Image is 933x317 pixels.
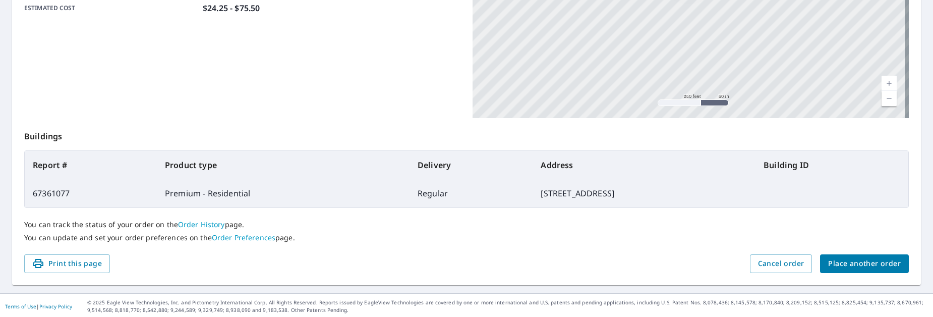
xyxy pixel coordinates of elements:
a: Terms of Use [5,303,36,310]
span: Cancel order [758,257,804,270]
a: Current Level 17, Zoom Out [882,91,897,106]
td: [STREET_ADDRESS] [533,179,755,207]
p: © 2025 Eagle View Technologies, Inc. and Pictometry International Corp. All Rights Reserved. Repo... [87,299,928,314]
p: Estimated cost [24,2,199,14]
th: Report # [25,151,157,179]
th: Building ID [755,151,908,179]
a: Current Level 17, Zoom In [882,76,897,91]
a: Order History [178,220,225,229]
th: Delivery [410,151,533,179]
span: Place another order [828,257,901,270]
p: Buildings [24,118,909,150]
td: Premium - Residential [157,179,410,207]
td: Regular [410,179,533,207]
td: 67361077 [25,179,157,207]
p: $24.25 - $75.50 [203,2,260,14]
th: Product type [157,151,410,179]
th: Address [533,151,755,179]
button: Cancel order [750,254,812,273]
p: | [5,303,72,309]
button: Print this page [24,254,110,273]
p: You can update and set your order preferences on the page. [24,233,909,242]
span: Print this page [32,257,102,270]
a: Privacy Policy [39,303,72,310]
p: You can track the status of your order on the page. [24,220,909,229]
a: Order Preferences [212,233,275,242]
button: Place another order [820,254,909,273]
